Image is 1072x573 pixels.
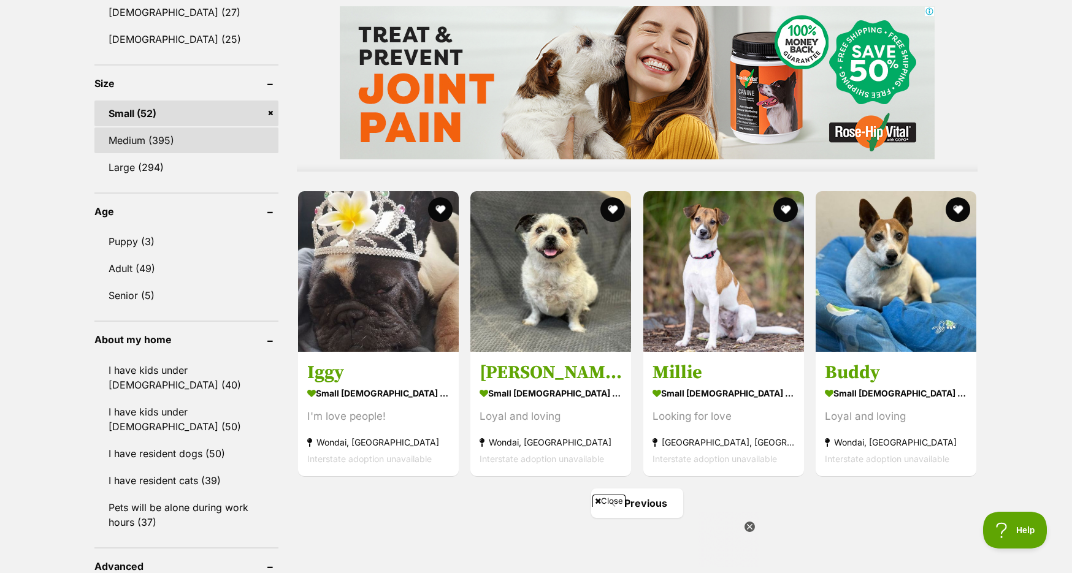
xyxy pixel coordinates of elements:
a: I have kids under [DEMOGRAPHIC_DATA] (40) [94,357,278,398]
a: Pets will be alone during work hours (37) [94,495,278,535]
a: Adult (49) [94,256,278,281]
span: Interstate adoption unavailable [825,453,949,464]
span: Interstate adoption unavailable [653,453,777,464]
img: Iggy - French Bulldog [298,191,459,352]
strong: [GEOGRAPHIC_DATA], [GEOGRAPHIC_DATA] [653,434,795,450]
nav: Pagination [297,488,978,518]
img: Millie - Jack Russell Terrier x Mini Foxy Dog [643,191,804,352]
span: Interstate adoption unavailable [307,453,432,464]
a: [DEMOGRAPHIC_DATA] (25) [94,26,278,52]
button: favourite [428,197,453,222]
button: favourite [946,197,970,222]
strong: Wondai, [GEOGRAPHIC_DATA] [825,434,967,450]
div: Loyal and loving [825,408,967,425]
header: Size [94,78,278,89]
header: Advanced [94,561,278,572]
a: I have resident cats (39) [94,468,278,493]
a: Millie small [DEMOGRAPHIC_DATA] Dog Looking for love [GEOGRAPHIC_DATA], [GEOGRAPHIC_DATA] Interst... [643,352,804,476]
a: [PERSON_NAME] small [DEMOGRAPHIC_DATA] Dog Loyal and loving Wondai, [GEOGRAPHIC_DATA] Interstate ... [470,352,631,476]
img: Marty - Mixed breed Dog [470,191,631,352]
a: Puppy (3) [94,229,278,254]
a: Iggy small [DEMOGRAPHIC_DATA] Dog I'm love people! Wondai, [GEOGRAPHIC_DATA] Interstate adoption ... [298,352,459,476]
iframe: Advertisement [313,512,759,567]
a: Large (294) [94,154,278,180]
a: Buddy small [DEMOGRAPHIC_DATA] Dog Loyal and loving Wondai, [GEOGRAPHIC_DATA] Interstate adoption... [816,352,976,476]
strong: Wondai, [GEOGRAPHIC_DATA] [307,434,450,450]
iframe: Help Scout Beacon - Open [983,512,1047,548]
h3: Iggy [307,361,450,384]
strong: small [DEMOGRAPHIC_DATA] Dog [825,384,967,402]
a: I have kids under [DEMOGRAPHIC_DATA] (50) [94,399,278,439]
h3: Buddy [825,361,967,384]
div: Looking for love [653,408,795,425]
strong: Wondai, [GEOGRAPHIC_DATA] [480,434,622,450]
a: Previous page [591,488,683,518]
strong: small [DEMOGRAPHIC_DATA] Dog [480,384,622,402]
header: About my home [94,334,278,345]
h3: Millie [653,361,795,384]
a: Senior (5) [94,283,278,308]
button: favourite [773,197,798,222]
img: https://img.kwcdn.com/product/fancy/335aba1e-d086-45c9-85ee-f97ed2f7be92.jpg?imageMogr2/strip/siz... [93,78,184,153]
a: I have resident dogs (50) [94,441,278,466]
img: Buddy - Jack Russell Terrier Dog [816,191,976,352]
strong: small [DEMOGRAPHIC_DATA] Dog [307,384,450,402]
a: Medium (395) [94,127,278,153]
a: Small (52) [94,101,278,126]
button: favourite [601,197,626,222]
h3: [PERSON_NAME] [480,361,622,384]
header: Age [94,206,278,217]
span: Interstate adoption unavailable [480,453,604,464]
span: Close [592,495,626,507]
div: I'm love people! [307,408,450,425]
iframe: Advertisement [340,6,935,159]
div: Loyal and loving [480,408,622,425]
strong: small [DEMOGRAPHIC_DATA] Dog [653,384,795,402]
